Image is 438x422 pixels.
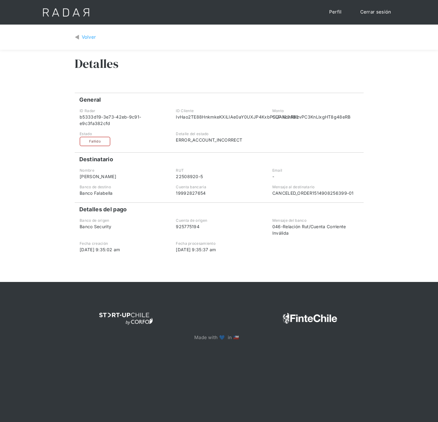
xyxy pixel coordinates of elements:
[176,241,262,246] div: Fecha procesamiento
[176,184,262,190] div: Cuenta bancaria
[80,223,166,230] div: Banco Security
[80,241,166,246] div: Fecha creación
[80,168,166,173] div: Nombre
[323,6,348,18] a: Perfil
[272,173,358,180] div: -
[80,108,166,114] div: ID Radar
[272,190,358,196] div: CANCELED_ORDER1514908256399-01
[272,223,358,236] div: 046-Relación Rut/Cuenta Corriente Inválida
[82,34,96,41] div: Volver
[272,114,358,120] div: CLP 123.190
[194,334,244,341] p: Made with 💙 in 🇨🇱
[75,34,96,41] a: Volver
[272,108,358,114] div: Monto
[176,137,262,143] div: ERROR_ACCOUNT_INCORRECT
[80,246,166,253] div: [DATE] 9:35:02 am
[79,96,101,104] h4: General
[80,173,166,180] div: [PERSON_NAME]
[176,168,262,173] div: RUT
[354,6,397,18] a: Cerrar sesión
[176,173,262,180] div: 22508920-5
[176,114,262,120] div: IvHao2TE88HnkmkeKXiLIAe0aY0UXJP4KxbPSQANonR6zvPC3KnLlxgHT8g48eRB
[80,137,110,146] div: Fallido
[272,184,358,190] div: Mensaje al destinatario
[75,56,118,71] h3: Detalles
[176,131,262,137] div: Detalle del estado
[80,131,166,137] div: Estado
[176,223,262,230] div: 925775194
[176,190,262,196] div: 19992827654
[176,246,262,253] div: [DATE] 9:35:37 am
[80,218,166,223] div: Banco de origen
[79,156,113,163] h4: Destinatario
[176,108,262,114] div: ID Cliente
[80,190,166,196] div: Banco Falabella
[79,206,127,213] h4: Detalles del pago
[176,218,262,223] div: Cuenta de origen
[80,114,166,127] div: b5333d19-3e73-42eb-9c91-e9c3fa382cfd
[272,168,358,173] div: Email
[80,184,166,190] div: Banco de destino
[272,218,358,223] div: Mensaje del banco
